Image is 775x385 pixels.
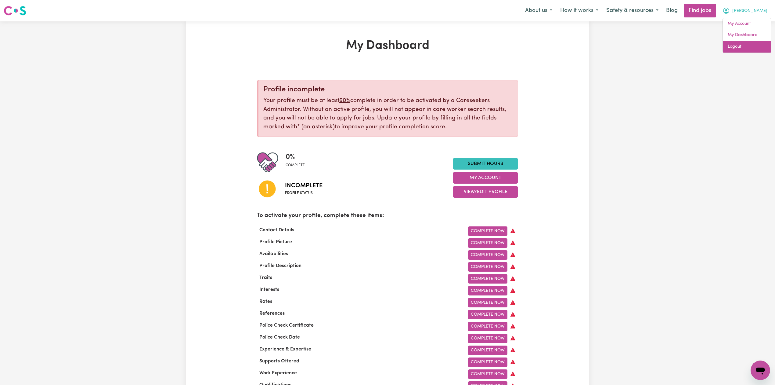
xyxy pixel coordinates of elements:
span: Work Experience [257,371,299,376]
span: Profile Description [257,263,304,268]
span: Rates [257,299,275,304]
a: Complete Now [468,250,507,260]
p: To activate your profile, complete these items: [257,211,518,220]
span: [PERSON_NAME] [732,8,767,14]
a: Complete Now [468,262,507,272]
span: Interests [257,287,282,292]
p: Your profile must be at least complete in order to be activated by a Careseekers Administrator. W... [263,97,513,132]
a: Complete Now [468,298,507,307]
span: Contact Details [257,228,297,233]
img: Careseekers logo [4,5,26,16]
a: Find jobs [684,4,716,17]
a: Complete Now [468,274,507,284]
button: My Account [719,4,771,17]
a: Submit Hours [453,158,518,170]
span: an asterisk [297,124,335,130]
span: Police Check Date [257,335,302,340]
a: Blog [662,4,681,17]
a: Complete Now [468,346,507,355]
span: Profile status [285,190,323,196]
div: Profile incomplete [263,85,513,94]
button: Safety & resources [602,4,662,17]
span: Supports Offered [257,359,302,364]
div: Profile completeness: 0% [286,152,310,173]
a: Complete Now [468,334,507,343]
span: Traits [257,275,275,280]
span: Experience & Expertise [257,347,314,352]
a: My Account [723,18,771,30]
a: Complete Now [468,322,507,331]
a: Complete Now [468,358,507,367]
a: Complete Now [468,226,507,236]
iframe: Button to launch messaging window [751,361,770,380]
span: Incomplete [285,181,323,190]
a: Complete Now [468,369,507,379]
div: My Account [723,18,771,53]
button: About us [521,4,556,17]
a: Logout [723,41,771,53]
span: 0 % [286,152,305,163]
span: Profile Picture [257,240,294,244]
u: 60% [339,98,350,104]
button: View/Edit Profile [453,186,518,198]
button: How it works [556,4,602,17]
a: Complete Now [468,238,507,248]
a: My Dashboard [723,29,771,41]
h1: My Dashboard [257,38,518,53]
span: complete [286,163,305,168]
button: My Account [453,172,518,184]
a: Complete Now [468,286,507,295]
span: References [257,311,287,316]
a: Complete Now [468,310,507,319]
span: Availabilities [257,251,290,256]
span: Police Check Certificate [257,323,316,328]
a: Careseekers logo [4,4,26,18]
